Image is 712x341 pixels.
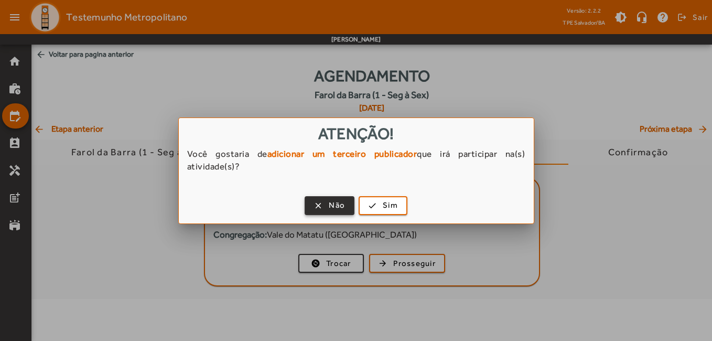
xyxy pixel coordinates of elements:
span: Não [329,199,345,211]
button: Sim [359,196,407,215]
span: Sim [383,199,398,211]
span: Atenção! [318,124,394,143]
strong: adicionar um terceiro publicador [267,148,417,159]
button: Não [305,196,354,215]
div: Você gostaria de que irá participar na(s) atividade(s)? [179,147,534,183]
